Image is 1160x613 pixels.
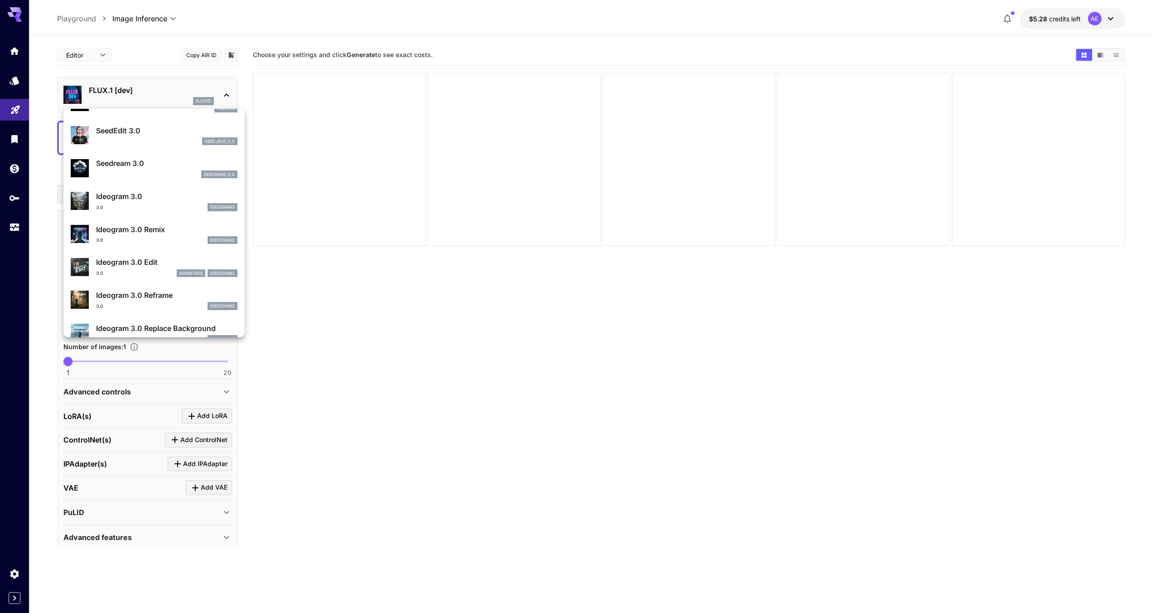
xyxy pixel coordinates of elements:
p: 3.0 [96,237,103,243]
p: ideogram3 [210,303,235,309]
p: 3.0 [96,303,103,310]
p: 3.0 [96,204,103,211]
p: Ideogram 3.0 [96,191,237,202]
p: SeedEdit 3.0 [96,125,237,136]
div: SeedEdit 3.0seed_edit_3_0 [71,122,237,149]
div: Ideogram 3.03.0ideogram3 [71,187,237,215]
p: seedream_3_0 [204,171,235,178]
div: Seedream 3.0seedream_3_0 [71,154,237,182]
div: Ideogram 3.0 Replace Background3.0ideogram3 [71,319,237,347]
p: ideogram3 [210,237,235,243]
div: Ideogram 3.0 Edit3.0inpaintingideogram3 [71,253,237,281]
p: Ideogram 3.0 Replace Background [96,323,237,334]
p: ideogram3 [210,204,235,210]
p: Ideogram 3.0 Remix [96,224,237,235]
p: ideogram3 [210,270,235,277]
p: 3.0 [96,270,103,277]
div: Ideogram 3.0 Reframe3.0ideogram3 [71,286,237,314]
p: inpainting [179,270,203,277]
p: seed_edit_3_0 [205,138,235,145]
div: Ideogram 3.0 Remix3.0ideogram3 [71,220,237,248]
p: 3.0 [96,336,103,342]
p: Seedream 3.0 [96,158,237,169]
p: Ideogram 3.0 Reframe [96,290,237,301]
p: Ideogram 3.0 Edit [96,257,237,268]
p: ideogram3 [210,336,235,342]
